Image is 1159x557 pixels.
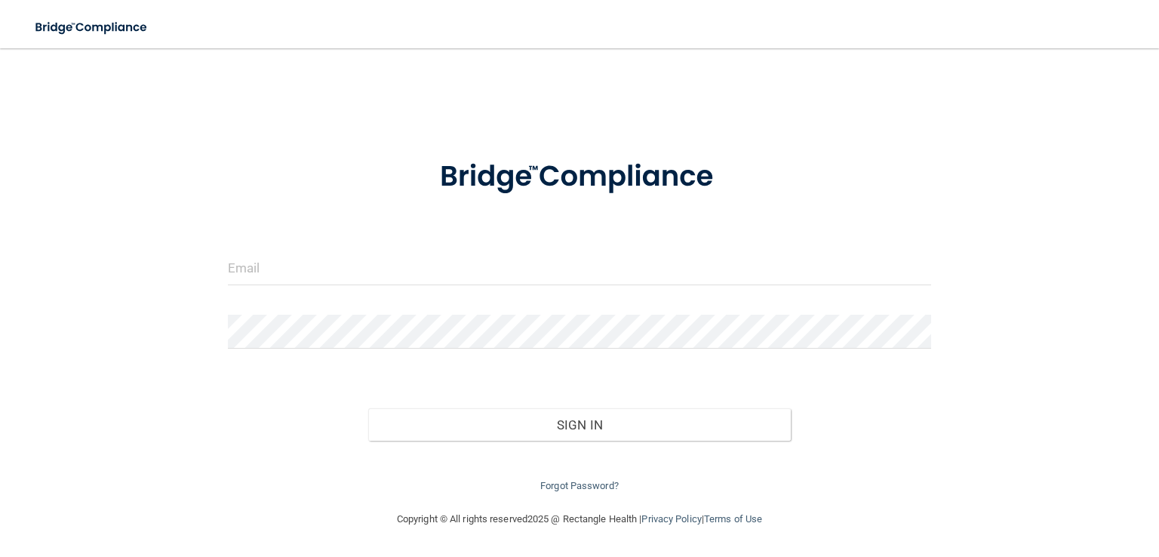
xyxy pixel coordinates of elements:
button: Sign In [368,408,790,442]
div: Copyright © All rights reserved 2025 @ Rectangle Health | | [304,495,855,543]
input: Email [228,251,931,285]
a: Terms of Use [704,513,762,525]
img: bridge_compliance_login_screen.278c3ca4.svg [410,139,750,215]
a: Privacy Policy [641,513,701,525]
img: bridge_compliance_login_screen.278c3ca4.svg [23,12,161,43]
a: Forgot Password? [540,480,619,491]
